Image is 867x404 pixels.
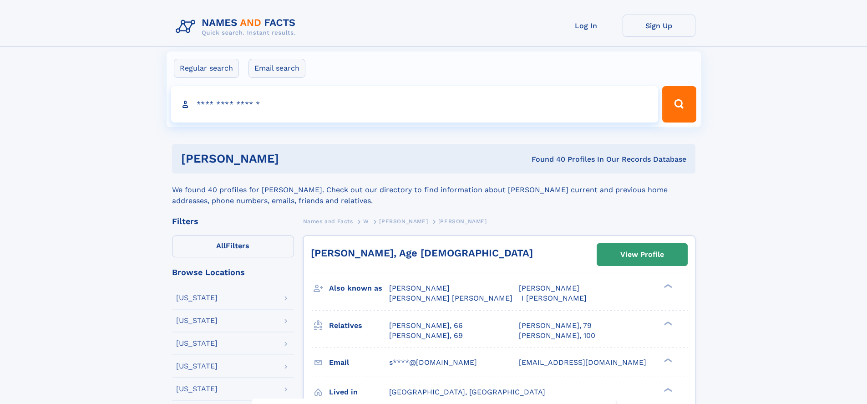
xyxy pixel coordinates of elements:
[662,357,673,363] div: ❯
[389,331,463,341] a: [PERSON_NAME], 69
[174,59,239,78] label: Regular search
[176,385,218,393] div: [US_STATE]
[597,244,687,266] a: View Profile
[662,320,673,326] div: ❯
[311,247,533,259] a: [PERSON_NAME], Age [DEMOGRAPHIC_DATA]
[438,218,487,225] span: [PERSON_NAME]
[550,15,623,37] a: Log In
[172,174,695,206] div: We found 40 profiles for [PERSON_NAME]. Check out our directory to find information about [PERSON...
[662,86,696,123] button: Search Button
[329,281,389,296] h3: Also known as
[303,215,353,227] a: Names and Facts
[389,388,545,396] span: [GEOGRAPHIC_DATA], [GEOGRAPHIC_DATA]
[172,217,294,225] div: Filters
[172,235,294,257] label: Filters
[519,331,595,341] a: [PERSON_NAME], 100
[389,294,512,302] span: [PERSON_NAME] [PERSON_NAME]
[176,340,218,347] div: [US_STATE]
[623,15,695,37] a: Sign Up
[329,318,389,333] h3: Relatives
[620,244,664,265] div: View Profile
[329,384,389,400] h3: Lived in
[379,218,428,225] span: [PERSON_NAME]
[176,294,218,302] div: [US_STATE]
[519,284,579,292] span: [PERSON_NAME]
[405,154,686,164] div: Found 40 Profiles In Our Records Database
[522,294,587,302] span: I [PERSON_NAME]
[363,215,369,227] a: W
[363,218,369,225] span: W
[519,358,646,367] span: [EMAIL_ADDRESS][DOMAIN_NAME]
[389,284,450,292] span: [PERSON_NAME]
[176,363,218,370] div: [US_STATE]
[662,387,673,393] div: ❯
[172,15,303,39] img: Logo Names and Facts
[389,321,463,331] a: [PERSON_NAME], 66
[172,268,294,276] div: Browse Locations
[176,317,218,324] div: [US_STATE]
[216,241,226,250] span: All
[662,283,673,289] div: ❯
[379,215,428,227] a: [PERSON_NAME]
[329,355,389,370] h3: Email
[519,321,592,331] a: [PERSON_NAME], 79
[171,86,659,123] input: search input
[248,59,305,78] label: Email search
[181,153,406,164] h1: [PERSON_NAME]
